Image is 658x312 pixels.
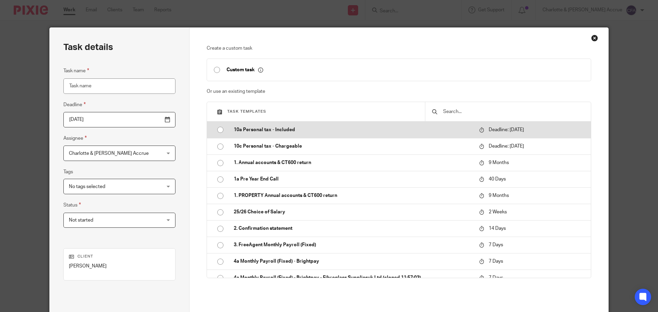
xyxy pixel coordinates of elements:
[234,176,472,183] p: 1a Pre Year End Call
[489,242,503,247] span: 7 Days
[63,67,89,75] label: Task name
[69,151,149,156] span: Charlotte & [PERSON_NAME] Accrue
[69,184,105,189] span: No tags selected
[227,67,263,73] p: Custom task
[234,126,472,133] p: 10a Personal tax - Included
[489,127,524,132] span: Deadline: [DATE]
[489,160,509,165] span: 9 Months
[63,134,87,142] label: Assignee
[207,45,592,52] p: Create a custom task
[227,110,266,113] span: Task templates
[63,101,86,109] label: Deadline
[489,210,507,214] span: 2 Weeks
[63,201,81,209] label: Status
[69,263,170,270] p: [PERSON_NAME]
[234,192,472,199] p: 1. PROPERTY Annual accounts & CT600 return
[69,254,170,259] p: Client
[442,108,584,115] input: Search...
[234,209,472,215] p: 25/26 Choice of Salary
[489,275,503,280] span: 7 Days
[234,143,472,150] p: 10c Personal tax - Chargeable
[234,241,472,248] p: 3. FreeAgent Monthly Payroll (Fixed)
[489,177,506,182] span: 40 Days
[234,159,472,166] p: 1. Annual accounts & CT600 return
[234,258,472,265] p: 4a Monthly Payroll (Fixed) - Brightpay
[489,259,503,264] span: 7 Days
[489,226,506,231] span: 14 Days
[63,112,175,127] input: Pick a date
[591,35,598,41] div: Close this dialog window
[489,193,509,198] span: 9 Months
[63,169,73,175] label: Tags
[207,88,592,95] p: Or use an existing template
[63,41,113,53] h2: Task details
[69,218,93,223] span: Not started
[234,274,472,281] p: 4a Monthly Payroll (Fixed) - Brightpay - Fibreglass Suppliesuk Ltd (cloned 11:57:03)
[63,78,175,94] input: Task name
[234,225,472,232] p: 2. Confirmation statement
[489,144,524,149] span: Deadline: [DATE]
